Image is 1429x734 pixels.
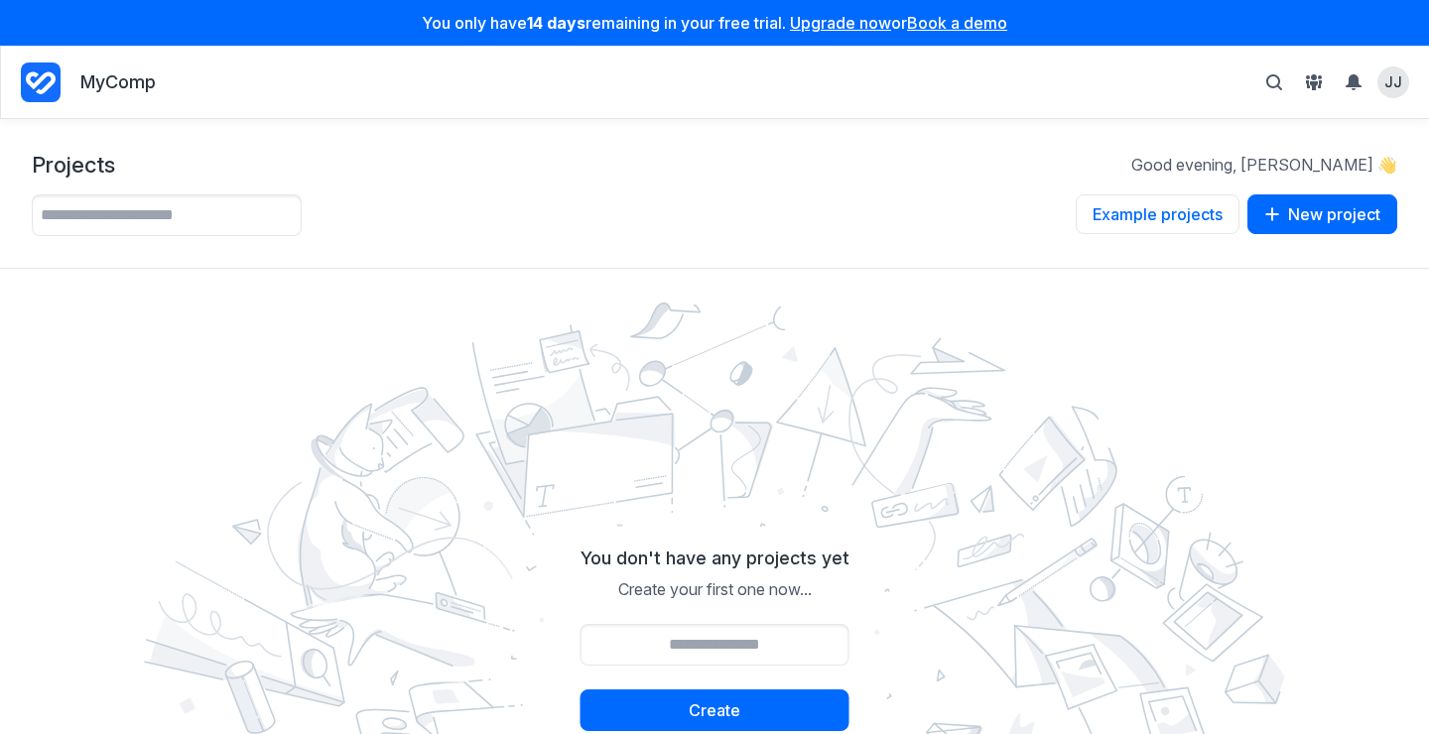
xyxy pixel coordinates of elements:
[790,13,891,33] a: Upgrade now
[1131,154,1397,176] p: Good evening, [PERSON_NAME] 👋
[527,13,585,33] strong: 14 days
[21,59,61,106] a: Project Dashboard
[32,151,115,179] h1: Projects
[1384,72,1402,91] span: JJ
[1377,66,1409,98] summary: View profile menu
[907,13,1007,33] a: Book a demo
[1076,194,1239,236] a: Example projects
[1247,194,1397,234] button: New project
[1076,194,1239,234] button: Example projects
[581,578,849,600] p: Create your first one now...
[12,12,1417,34] p: You only have remaining in your free trial. or
[80,70,156,95] p: MyComp
[1247,194,1397,236] a: New project
[581,689,849,731] button: Create
[1298,66,1330,98] button: View People & Groups
[581,547,849,570] h2: You don't have any projects yet
[1338,66,1377,98] summary: View Notifications
[1258,66,1290,98] button: Toggle search bar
